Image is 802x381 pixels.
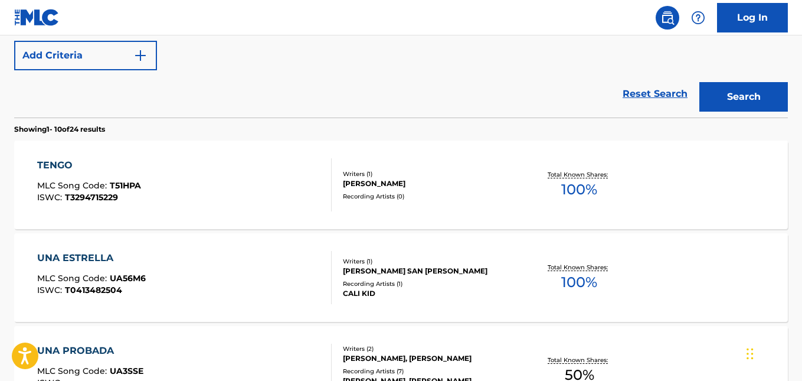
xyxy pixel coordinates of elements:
[343,353,515,364] div: [PERSON_NAME], [PERSON_NAME]
[14,9,60,26] img: MLC Logo
[343,279,515,288] div: Recording Artists ( 1 )
[110,366,143,376] span: UA3SSE
[343,170,515,178] div: Writers ( 1 )
[14,124,105,135] p: Showing 1 - 10 of 24 results
[717,3,788,32] a: Log In
[343,192,515,201] div: Recording Artists ( 0 )
[37,344,143,358] div: UNA PROBADA
[548,263,611,272] p: Total Known Shares:
[133,48,148,63] img: 9d2ae6d4665cec9f34b9.svg
[37,180,110,191] span: MLC Song Code :
[747,336,754,372] div: Arrastrar
[656,6,679,30] a: Public Search
[37,192,65,203] span: ISWC :
[37,251,146,265] div: UNA ESTRELLA
[110,273,146,284] span: UA56M6
[343,257,515,266] div: Writers ( 1 )
[743,324,802,381] div: Widget de chat
[660,11,675,25] img: search
[548,356,611,364] p: Total Known Shares:
[65,285,122,295] span: T0413482504
[65,192,118,203] span: T3294715229
[343,288,515,299] div: CALI KID
[561,272,597,293] span: 100 %
[686,6,710,30] div: Help
[343,344,515,353] div: Writers ( 2 )
[343,367,515,376] div: Recording Artists ( 7 )
[110,180,141,191] span: T51HPA
[343,266,515,276] div: [PERSON_NAME] SAN [PERSON_NAME]
[14,233,788,322] a: UNA ESTRELLAMLC Song Code:UA56M6ISWC:T0413482504Writers (1)[PERSON_NAME] SAN [PERSON_NAME]Recordi...
[743,324,802,381] iframe: Chat Widget
[548,170,611,179] p: Total Known Shares:
[37,285,65,295] span: ISWC :
[343,178,515,189] div: [PERSON_NAME]
[37,273,110,284] span: MLC Song Code :
[14,41,157,70] button: Add Criteria
[699,82,788,112] button: Search
[561,179,597,200] span: 100 %
[37,158,141,172] div: TENGO
[691,11,705,25] img: help
[37,366,110,376] span: MLC Song Code :
[617,81,693,107] a: Reset Search
[14,141,788,229] a: TENGOMLC Song Code:T51HPAISWC:T3294715229Writers (1)[PERSON_NAME]Recording Artists (0)Total Known...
